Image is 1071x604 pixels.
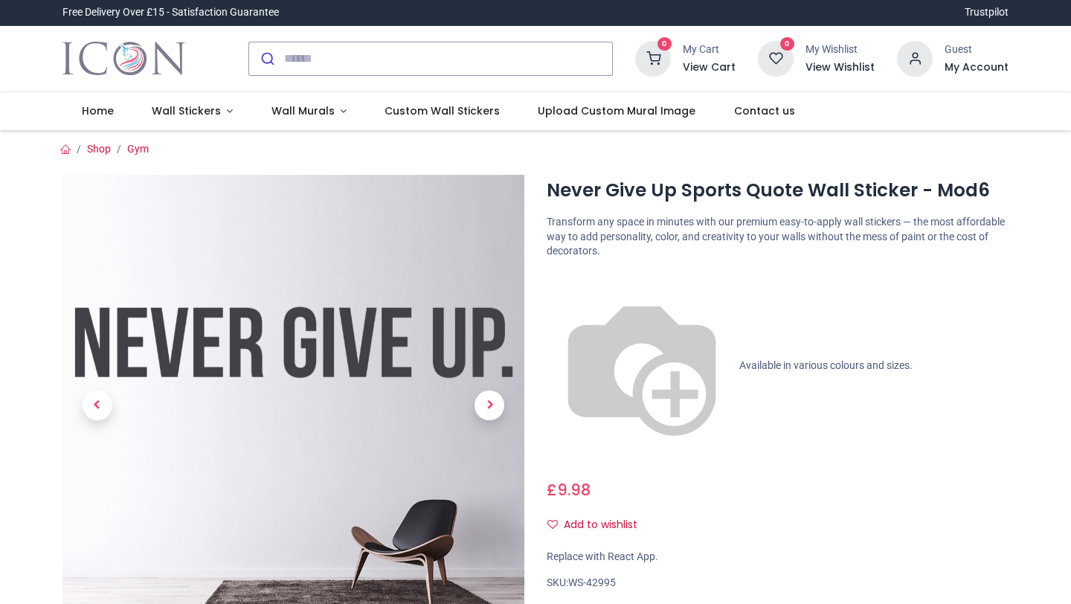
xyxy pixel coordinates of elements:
span: Wall Stickers [152,103,221,118]
sup: 0 [657,37,672,51]
a: View Wishlist [805,60,875,75]
a: Gym [127,143,149,155]
span: Available in various colours and sizes. [739,359,913,371]
a: 0 [758,51,794,63]
a: View Cart [683,60,736,75]
img: color-wheel.png [547,271,737,461]
a: My Account [945,60,1009,75]
button: Add to wishlistAdd to wishlist [547,513,650,538]
a: Shop [87,143,111,155]
a: Previous [62,244,132,568]
a: 0 [635,51,671,63]
div: My Wishlist [805,42,875,57]
span: Custom Wall Stickers [385,103,500,118]
span: WS-42995 [568,576,616,588]
span: Next [475,391,504,420]
div: Replace with React App. [547,550,1009,565]
span: Previous [83,391,112,420]
div: SKU: [547,576,1009,591]
div: Free Delivery Over £15 - Satisfaction Guarantee [62,5,279,20]
a: Wall Murals [252,92,366,131]
span: 9.98 [557,479,591,501]
a: Logo of Icon Wall Stickers [62,38,185,80]
button: Submit [249,42,284,75]
span: Contact us [734,103,795,118]
span: £ [547,479,591,501]
div: My Cart [683,42,736,57]
h1: Never Give Up Sports Quote Wall Sticker - Mod6 [547,178,1009,203]
a: Wall Stickers [132,92,252,131]
a: Next [455,244,524,568]
span: Upload Custom Mural Image [538,103,695,118]
img: Icon Wall Stickers [62,38,185,80]
i: Add to wishlist [547,519,558,530]
sup: 0 [780,37,794,51]
a: Trustpilot [965,5,1009,20]
p: Transform any space in minutes with our premium easy-to-apply wall stickers — the most affordable... [547,215,1009,259]
span: Wall Murals [271,103,335,118]
span: Home [82,103,114,118]
div: Guest [945,42,1009,57]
